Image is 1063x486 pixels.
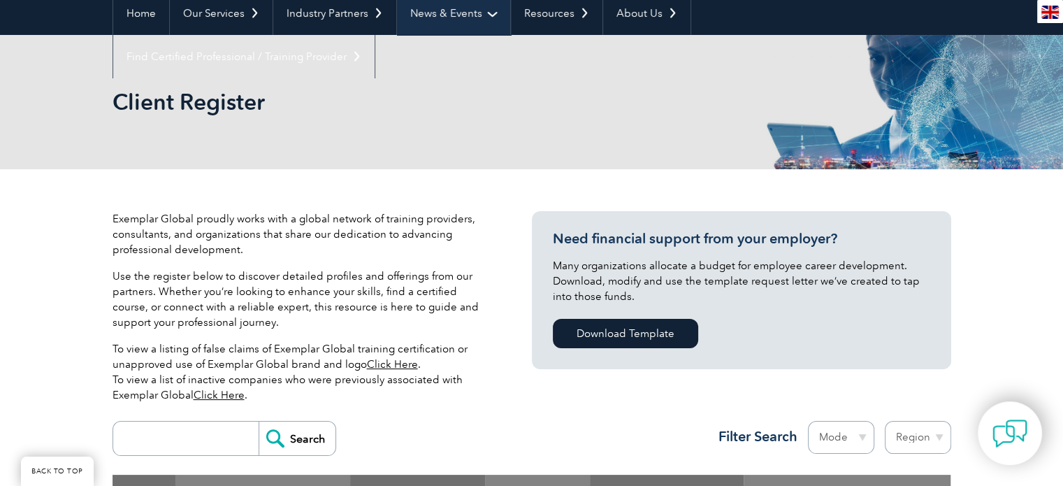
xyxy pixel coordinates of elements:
[113,211,490,257] p: Exemplar Global proudly works with a global network of training providers, consultants, and organ...
[553,319,698,348] a: Download Template
[553,258,930,304] p: Many organizations allocate a budget for employee career development. Download, modify and use th...
[1041,6,1059,19] img: en
[553,230,930,248] h3: Need financial support from your employer?
[710,428,797,445] h3: Filter Search
[113,35,375,78] a: Find Certified Professional / Training Provider
[113,341,490,403] p: To view a listing of false claims of Exemplar Global training certification or unapproved use of ...
[21,457,94,486] a: BACK TO TOP
[367,358,418,371] a: Click Here
[259,422,335,455] input: Search
[194,389,245,401] a: Click Here
[992,416,1027,451] img: contact-chat.png
[113,91,700,113] h2: Client Register
[113,269,490,330] p: Use the register below to discover detailed profiles and offerings from our partners. Whether you...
